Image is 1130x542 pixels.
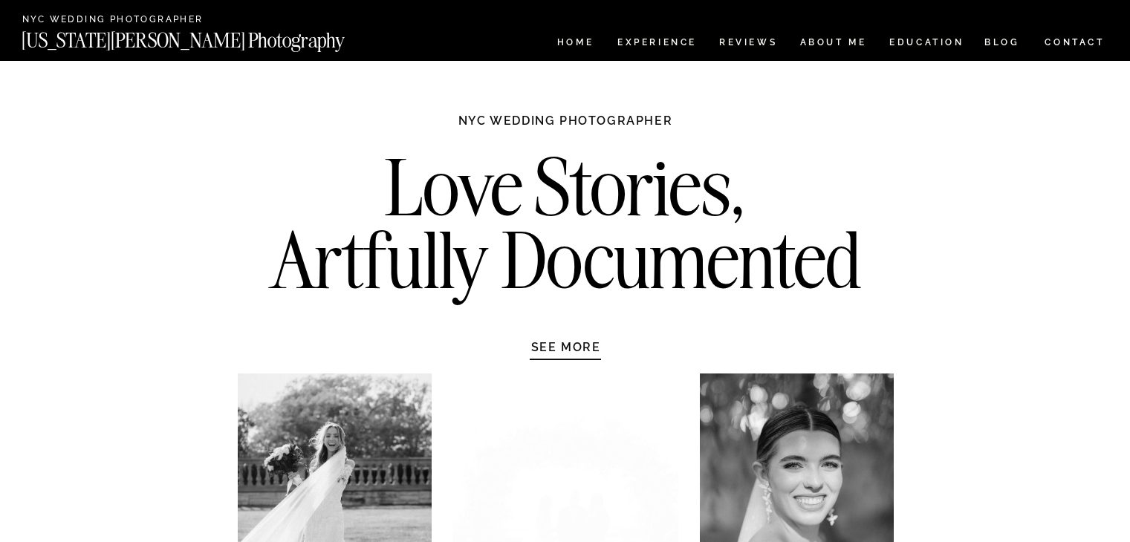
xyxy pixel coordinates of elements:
a: REVIEWS [719,38,775,50]
a: CONTACT [1044,34,1105,50]
a: SEE MORE [496,339,637,354]
a: EDUCATION [888,38,966,50]
a: NYC Wedding Photographer [22,15,246,26]
a: Experience [617,38,695,50]
a: ABOUT ME [799,38,867,50]
a: HOME [554,38,597,50]
a: [US_STATE][PERSON_NAME] Photography [22,30,394,43]
h1: NYC WEDDING PHOTOGRAPHER [426,113,705,143]
h2: Love Stories, Artfully Documented [254,151,877,307]
a: BLOG [984,38,1020,50]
